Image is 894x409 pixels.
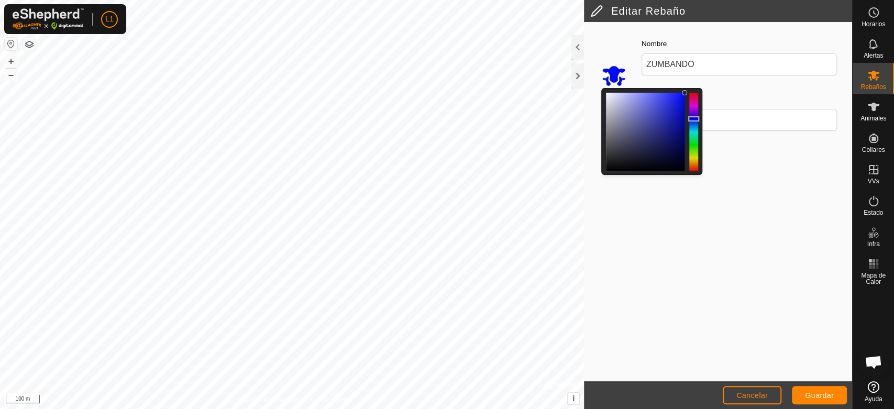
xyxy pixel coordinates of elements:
[860,115,886,121] span: Animales
[867,178,879,184] span: VVs
[723,386,781,404] button: Cancelar
[568,393,579,404] button: i
[238,395,298,405] a: Política de Privacidad
[311,395,346,405] a: Contáctenos
[862,21,885,27] span: Horarios
[105,14,114,25] span: L1
[572,394,575,403] span: i
[858,346,889,378] a: Chat abierto
[792,386,847,404] button: Guardar
[853,377,894,406] a: Ayuda
[5,55,17,68] button: +
[867,241,879,247] span: Infra
[862,147,885,153] span: Collares
[23,38,36,51] button: Capas del Mapa
[855,272,891,285] span: Mapa de Calor
[5,69,17,81] button: –
[5,38,17,50] button: Restablecer Mapa
[13,8,84,30] img: Logo Gallagher
[805,391,834,400] span: Guardar
[590,5,852,17] h2: Editar Rebaño
[864,52,883,59] span: Alertas
[864,209,883,216] span: Estado
[642,39,667,49] label: Nombre
[736,391,768,400] span: Cancelar
[865,396,882,402] span: Ayuda
[860,84,886,90] span: Rebaños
